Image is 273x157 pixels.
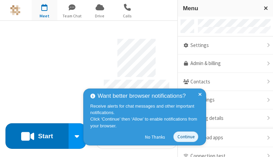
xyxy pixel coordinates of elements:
[178,91,273,109] div: Recordings
[178,109,273,128] div: Meeting details
[178,54,273,73] a: Admin & billing
[5,123,69,149] button: Start
[10,5,20,15] img: Astra
[178,73,273,91] div: Contacts
[142,131,169,142] button: No Thanks
[87,13,113,19] span: Drive
[183,5,258,12] h3: Menu
[98,92,186,100] span: Want better browser notifications?
[178,36,273,55] div: Settings
[38,133,53,139] h4: Start
[90,103,201,129] div: Receive alerts for chat messages and other important notifications. Click ‘Continue’ then ‘Allow’...
[5,34,268,113] section: Account details
[69,123,86,149] div: Start conference options
[115,13,140,19] span: Calls
[173,131,198,142] button: Continue
[59,13,85,19] span: Team Chat
[178,129,273,147] div: Download apps
[32,13,57,19] span: Meet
